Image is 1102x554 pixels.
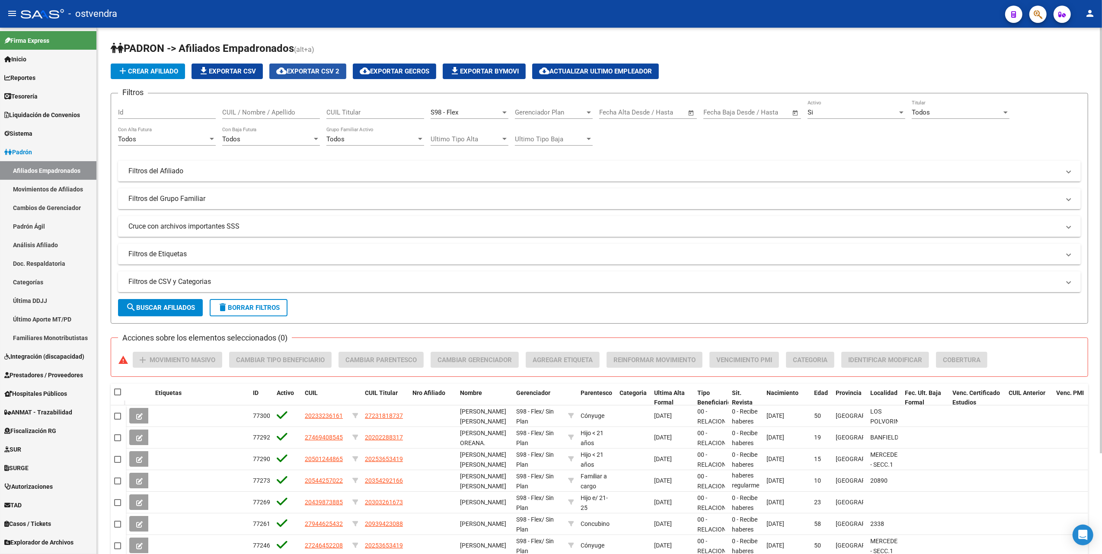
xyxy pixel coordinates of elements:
[126,302,136,312] mat-icon: search
[457,384,513,412] datatable-header-cell: Nombre
[118,135,136,143] span: Todos
[277,389,294,396] span: Activo
[198,66,209,76] mat-icon: file_download
[273,384,301,412] datatable-header-cell: Activo
[118,67,178,75] span: Crear Afiliado
[539,66,549,76] mat-icon: cloud_download
[767,434,784,441] span: [DATE]
[192,64,263,79] button: Exportar CSV
[249,384,273,412] datatable-header-cell: ID
[118,244,1081,264] mat-expansion-panel-header: Filtros de Etiquetas
[253,389,259,396] span: ID
[901,384,949,412] datatable-header-cell: Fec. Ult. Baja Formal
[431,108,458,116] span: S98 - Flex
[339,352,424,368] button: Cambiar Parentesco
[253,412,270,419] span: 77300
[450,67,519,75] span: Exportar Bymovi
[732,430,768,456] span: 0 - Recibe haberes regularmente
[620,389,647,396] span: Categoria
[697,389,731,406] span: Tipo Beneficiario
[118,299,203,316] button: Buscar Afiliados
[345,356,417,364] span: Cambiar Parentesco
[654,454,690,464] div: [DATE]
[654,541,690,551] div: [DATE]
[654,519,690,529] div: [DATE]
[4,54,26,64] span: Inicio
[746,108,788,116] input: Fecha fin
[516,430,542,436] span: S98 - Flex
[360,67,429,75] span: Exportar GECROS
[581,451,604,468] span: Hijo < 21 años
[808,108,813,116] span: Si
[581,494,611,521] span: Hijo e/ 21-25 estudiando
[767,477,784,484] span: [DATE]
[814,542,821,549] span: 50
[732,462,768,489] span: 0 - Recibe haberes regularmente
[581,389,612,396] span: Parentesco
[516,516,542,523] span: S98 - Flex
[767,389,799,396] span: Nacimiento
[236,356,325,364] span: Cambiar Tipo Beneficiario
[1073,525,1093,545] div: Open Intercom Messenger
[443,64,526,79] button: Exportar Bymovi
[128,166,1060,176] mat-panel-title: Filtros del Afiliado
[305,412,343,419] span: 20233236161
[4,482,53,491] span: Autorizaciones
[365,389,398,396] span: CUIL Titular
[4,352,84,361] span: Integración (discapacidad)
[305,477,343,484] span: 20544257022
[217,302,228,312] mat-icon: delete
[210,299,287,316] button: Borrar Filtros
[4,408,72,417] span: ANMAT - Trazabilidad
[697,516,738,552] span: 00 - RELACION DE DEPENDENCIA
[118,66,128,76] mat-icon: add
[68,4,117,23] span: - ostvendra
[767,499,784,506] span: [DATE]
[599,108,634,116] input: Fecha inicio
[4,370,83,380] span: Prestadores / Proveedores
[814,389,828,396] span: Edad
[7,8,17,19] mat-icon: menu
[732,451,768,478] span: 0 - Recibe haberes regularmente
[111,42,294,54] span: PADRON -> Afiliados Empadronados
[253,542,270,549] span: 77246
[516,473,542,480] span: S98 - Flex
[118,188,1081,209] mat-expansion-panel-header: Filtros del Grupo Familiar
[111,64,185,79] button: Crear Afiliado
[581,430,604,446] span: Hijo < 21 años
[460,520,506,527] span: [PERSON_NAME]
[4,519,51,529] span: Casos / Tickets
[767,455,784,462] span: [DATE]
[4,73,35,83] span: Reportes
[581,520,610,527] span: Concubino
[431,135,501,143] span: Ultimo Tipo Alta
[126,304,195,312] span: Buscar Afiliados
[533,356,593,364] span: Agregar Etiqueta
[460,451,506,468] span: [PERSON_NAME] [PERSON_NAME]
[4,389,67,398] span: Hospitales Públicos
[305,499,343,506] span: 20439873885
[651,384,694,412] datatable-header-cell: Ultima Alta Formal
[814,477,821,484] span: 10
[513,384,565,412] datatable-header-cell: Gerenciador
[4,36,49,45] span: Firma Express
[152,384,249,412] datatable-header-cell: Etiquetas
[365,477,403,484] span: 20354292166
[305,542,343,549] span: 27246452208
[460,389,482,396] span: Nombre
[431,352,519,368] button: Cambiar Gerenciador
[128,194,1060,204] mat-panel-title: Filtros del Grupo Familiar
[952,389,1000,406] span: Venc. Certificado Estudios
[687,108,696,118] button: Open calendar
[836,455,894,462] span: [GEOGRAPHIC_DATA]
[118,271,1081,292] mat-expansion-panel-header: Filtros de CSV y Categorias
[767,520,784,527] span: [DATE]
[137,355,148,365] mat-icon: add
[697,451,738,487] span: 00 - RELACION DE DEPENDENCIA
[365,412,403,419] span: 27231818737
[128,277,1060,287] mat-panel-title: Filtros de CSV y Categorias
[409,384,457,412] datatable-header-cell: Nro Afiliado
[616,384,651,412] datatable-header-cell: Categoria
[581,412,604,419] span: Cónyuge
[607,352,703,368] button: Reinformar Movimiento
